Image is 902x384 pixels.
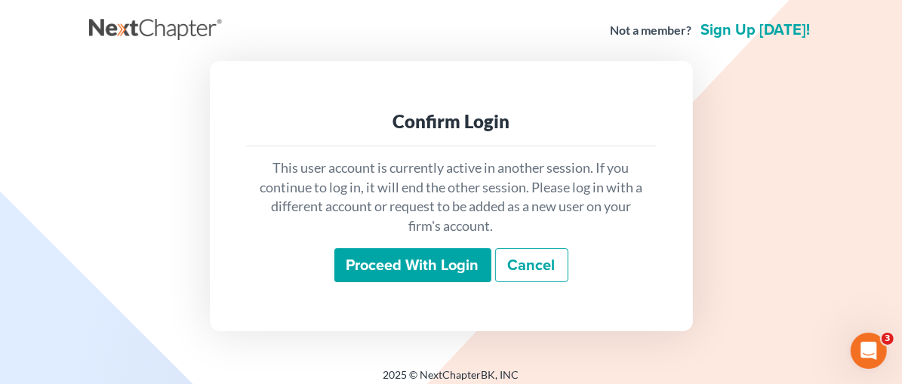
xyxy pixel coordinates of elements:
[258,158,645,236] p: This user account is currently active in another session. If you continue to log in, it will end ...
[882,333,894,345] span: 3
[258,109,645,134] div: Confirm Login
[611,22,692,39] strong: Not a member?
[334,248,491,283] input: Proceed with login
[698,23,814,38] a: Sign up [DATE]!
[495,248,568,283] a: Cancel
[851,333,887,369] iframe: Intercom live chat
